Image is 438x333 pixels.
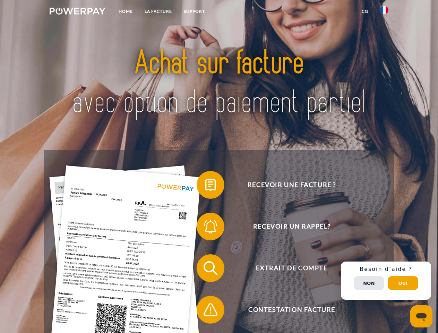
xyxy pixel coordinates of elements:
img: fr [380,6,388,14]
h3: Besoin d’aide ? [345,266,427,273]
span: Extrait de compte [207,254,377,282]
span: Recevoir un rappel? [207,213,377,240]
img: logo-powerpay-white.svg [50,8,105,15]
a: Support [178,5,211,18]
span: Recevoir une facture ? [207,171,377,199]
a: LA FACTURE [139,5,178,18]
img: qb_warning.svg [202,301,219,318]
button: Oui [388,276,418,290]
a: Home [113,5,139,18]
button: Recevoir une facture ? [197,171,377,199]
img: qb_bill.svg [202,176,219,194]
span: Contestation Facture [207,296,377,324]
button: Non [354,276,384,290]
img: qb_bell.svg [202,218,219,235]
button: Extrait de compte [197,254,377,282]
img: qb_search.svg [202,259,219,277]
button: Recevoir un rappel? [197,213,377,240]
iframe: Bouton de lancement de la fenêtre de messagerie [410,305,432,327]
a: CG [356,5,374,18]
div: Schnellhilfe [341,262,431,300]
img: title-powerpay_fr.svg [66,33,372,133]
button: Contestation Facture [197,296,377,324]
